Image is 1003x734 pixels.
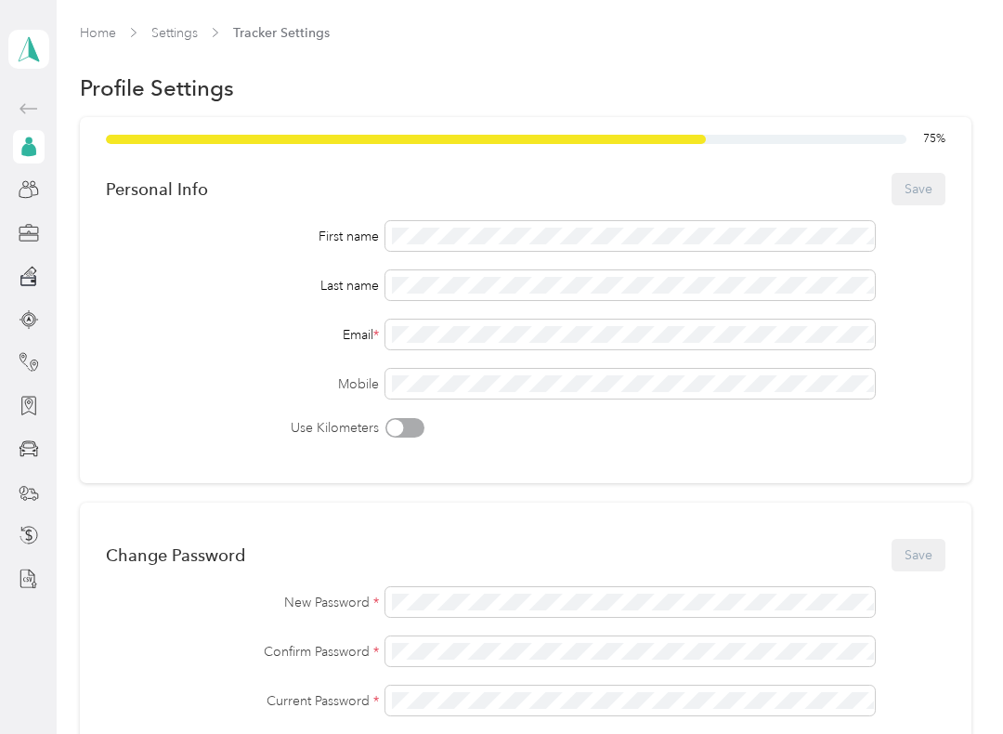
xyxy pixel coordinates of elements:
[80,78,234,98] h1: Profile Settings
[151,25,198,41] a: Settings
[923,131,945,148] span: 75 %
[106,325,379,345] div: Email
[899,630,1003,734] iframe: Everlance-gr Chat Button Frame
[106,691,379,711] label: Current Password
[106,545,245,565] div: Change Password
[106,418,379,438] label: Use Kilometers
[106,227,379,246] div: First name
[80,25,116,41] a: Home
[106,593,379,612] label: New Password
[106,179,208,199] div: Personal Info
[106,276,379,295] div: Last name
[106,374,379,394] label: Mobile
[233,23,330,43] span: Tracker Settings
[106,642,379,662] label: Confirm Password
